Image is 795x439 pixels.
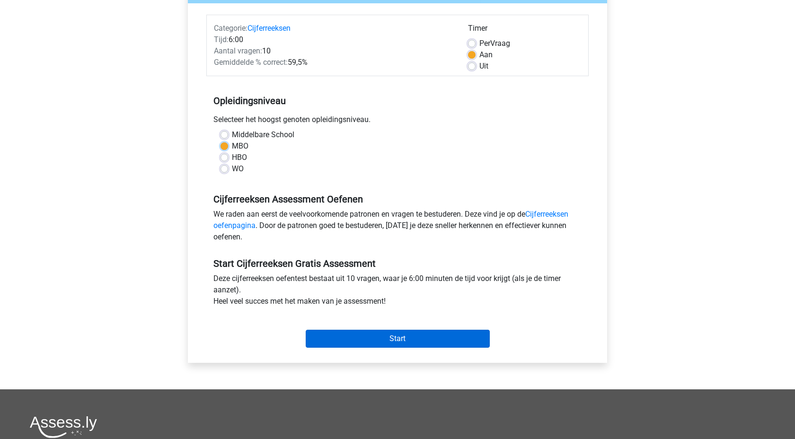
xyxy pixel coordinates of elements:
[247,24,291,33] a: Cijferreeksen
[213,258,582,269] h5: Start Cijferreeksen Gratis Assessment
[214,58,288,67] span: Gemiddelde % correct:
[207,45,461,57] div: 10
[30,416,97,438] img: Assessly logo
[479,38,510,49] label: Vraag
[232,129,294,140] label: Middelbare School
[214,35,229,44] span: Tijd:
[206,114,589,129] div: Selecteer het hoogst genoten opleidingsniveau.
[214,24,247,33] span: Categorie:
[479,61,488,72] label: Uit
[468,23,581,38] div: Timer
[214,46,262,55] span: Aantal vragen:
[207,57,461,68] div: 59,5%
[213,91,582,110] h5: Opleidingsniveau
[232,140,248,152] label: MBO
[232,152,247,163] label: HBO
[479,49,493,61] label: Aan
[206,273,589,311] div: Deze cijferreeksen oefentest bestaat uit 10 vragen, waar je 6:00 minuten de tijd voor krijgt (als...
[479,39,490,48] span: Per
[232,163,244,175] label: WO
[207,34,461,45] div: 6:00
[213,193,582,205] h5: Cijferreeksen Assessment Oefenen
[206,209,589,246] div: We raden aan eerst de veelvoorkomende patronen en vragen te bestuderen. Deze vind je op de . Door...
[306,330,490,348] input: Start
